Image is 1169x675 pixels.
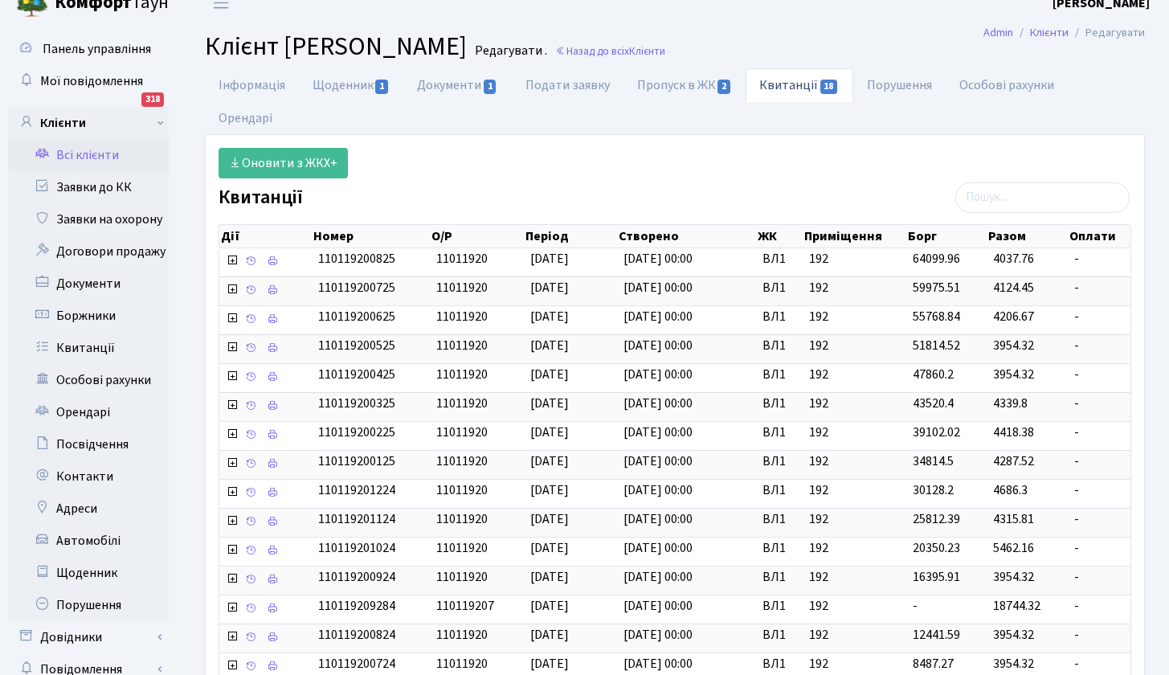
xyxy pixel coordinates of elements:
a: Admin [983,24,1013,41]
a: Подати заявку [512,68,623,102]
span: 11011920 [436,308,488,325]
span: 59975.51 [913,279,960,297]
span: 11011920 [436,337,488,354]
span: Панель управління [43,40,151,58]
span: [DATE] 00:00 [623,279,693,297]
span: 3954.32 [993,655,1034,673]
span: - [1074,539,1124,558]
a: Щоденник [8,557,169,589]
span: 11011920 [436,366,488,383]
span: 51814.52 [913,337,960,354]
span: [DATE] 00:00 [623,539,693,557]
span: 110119200525 [318,337,395,354]
span: 64099.96 [913,250,960,268]
a: Панель управління [8,33,169,65]
span: Мої повідомлення [40,72,143,90]
span: 12441.59 [913,626,960,644]
span: [DATE] [530,568,569,586]
span: 110119200725 [318,279,395,297]
th: Приміщення [803,225,906,247]
span: 16395.91 [913,568,960,586]
span: [DATE] [530,539,569,557]
a: Пропуск в ЖК [623,68,746,102]
a: Посвідчення [8,428,169,460]
span: 3954.32 [993,366,1034,383]
span: - [1074,510,1124,529]
span: 192 [809,568,900,587]
a: Орендарі [205,101,286,135]
a: Клієнти [8,107,169,139]
th: Період [524,225,617,247]
nav: breadcrumb [959,16,1169,50]
span: 110119200724 [318,655,395,673]
span: 4124.45 [993,279,1034,297]
span: ВЛ1 [762,539,796,558]
span: [DATE] [530,597,569,615]
a: Особові рахунки [8,364,169,396]
span: 3954.32 [993,626,1034,644]
span: 1 [375,80,388,94]
th: Дії [219,225,312,247]
span: ВЛ1 [762,510,796,529]
span: - [1074,626,1124,644]
span: 11011920 [436,510,488,528]
th: ЖК [756,225,803,247]
span: ВЛ1 [762,395,796,413]
span: ВЛ1 [762,250,796,268]
span: 18 [820,80,838,94]
a: Особові рахунки [946,68,1068,102]
span: 110119201224 [318,481,395,499]
span: ВЛ1 [762,337,796,355]
th: Борг [906,225,987,247]
span: [DATE] 00:00 [623,655,693,673]
span: 4339.8 [993,395,1028,412]
span: 18744.32 [993,597,1040,615]
span: 110119201124 [318,510,395,528]
span: [DATE] [530,337,569,354]
div: 318 [141,92,164,107]
span: 2 [717,80,730,94]
span: 110119200825 [318,250,395,268]
a: Боржники [8,300,169,332]
span: 110119200824 [318,626,395,644]
span: 4315.81 [993,510,1034,528]
span: ВЛ1 [762,423,796,442]
span: [DATE] [530,655,569,673]
span: 1 [484,80,497,94]
span: [DATE] [530,279,569,297]
span: 110119200225 [318,423,395,441]
th: Створено [617,225,756,247]
a: Квитанції [746,68,852,102]
a: Клієнти [1030,24,1069,41]
span: 192 [809,539,900,558]
span: 3954.32 [993,568,1034,586]
span: Клієнти [629,43,665,59]
a: Квитанції [8,332,169,364]
span: [DATE] [530,250,569,268]
span: - [1074,395,1124,413]
span: 110119209284 [318,597,395,615]
span: 4287.52 [993,452,1034,470]
label: Квитанції [219,186,303,210]
span: [DATE] [530,308,569,325]
span: [DATE] 00:00 [623,510,693,528]
span: 39102.02 [913,423,960,441]
span: - [1074,655,1124,673]
span: 192 [809,279,900,297]
span: [DATE] 00:00 [623,395,693,412]
span: 192 [809,366,900,384]
span: [DATE] 00:00 [623,366,693,383]
span: [DATE] [530,423,569,441]
span: - [1074,308,1124,326]
span: - [1074,250,1124,268]
span: 4206.67 [993,308,1034,325]
span: 110119207 [436,597,494,615]
input: Пошук... [955,182,1130,213]
span: - [1074,597,1124,616]
span: 192 [809,510,900,529]
span: ВЛ1 [762,626,796,644]
span: 110119200325 [318,395,395,412]
a: Інформація [205,68,299,102]
span: 192 [809,337,900,355]
a: Автомобілі [8,525,169,557]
